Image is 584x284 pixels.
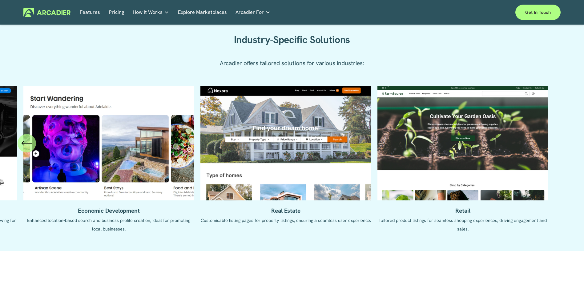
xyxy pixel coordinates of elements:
[236,8,270,17] a: folder dropdown
[553,254,584,284] iframe: Chat Widget
[178,8,227,17] a: Explore Marketplaces
[133,8,169,17] a: folder dropdown
[133,8,163,17] span: How It Works
[206,34,378,46] h2: Industry-Specific Solutions
[515,5,561,20] a: Get in touch
[80,8,100,17] a: Features
[18,134,36,152] button: Previous
[236,8,264,17] span: Arcadier For
[109,8,124,17] a: Pricing
[220,59,364,67] span: Arcadier offers tailored solutions for various industries:
[23,8,70,17] img: Arcadier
